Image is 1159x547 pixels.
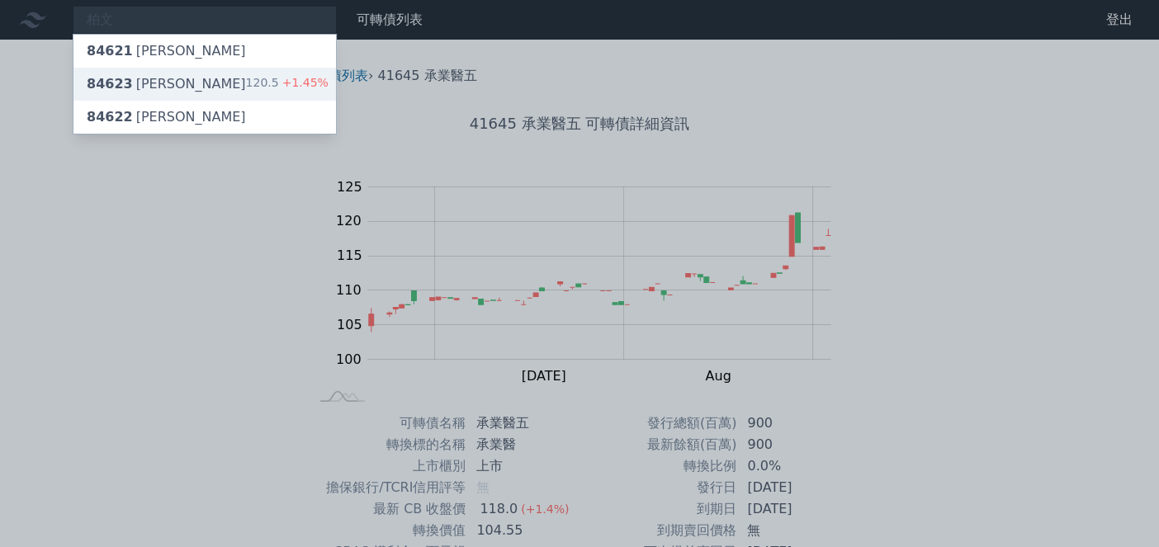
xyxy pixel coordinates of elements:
a: 84623[PERSON_NAME] 120.5+1.45% [73,68,336,101]
div: [PERSON_NAME] [87,74,246,94]
div: [PERSON_NAME] [87,107,246,127]
div: 120.5 [246,74,329,94]
div: [PERSON_NAME] [87,41,246,61]
span: 84621 [87,43,133,59]
a: 84621[PERSON_NAME] [73,35,336,68]
span: 84622 [87,109,133,125]
span: +1.45% [279,76,329,89]
a: 84622[PERSON_NAME] [73,101,336,134]
span: 84623 [87,76,133,92]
